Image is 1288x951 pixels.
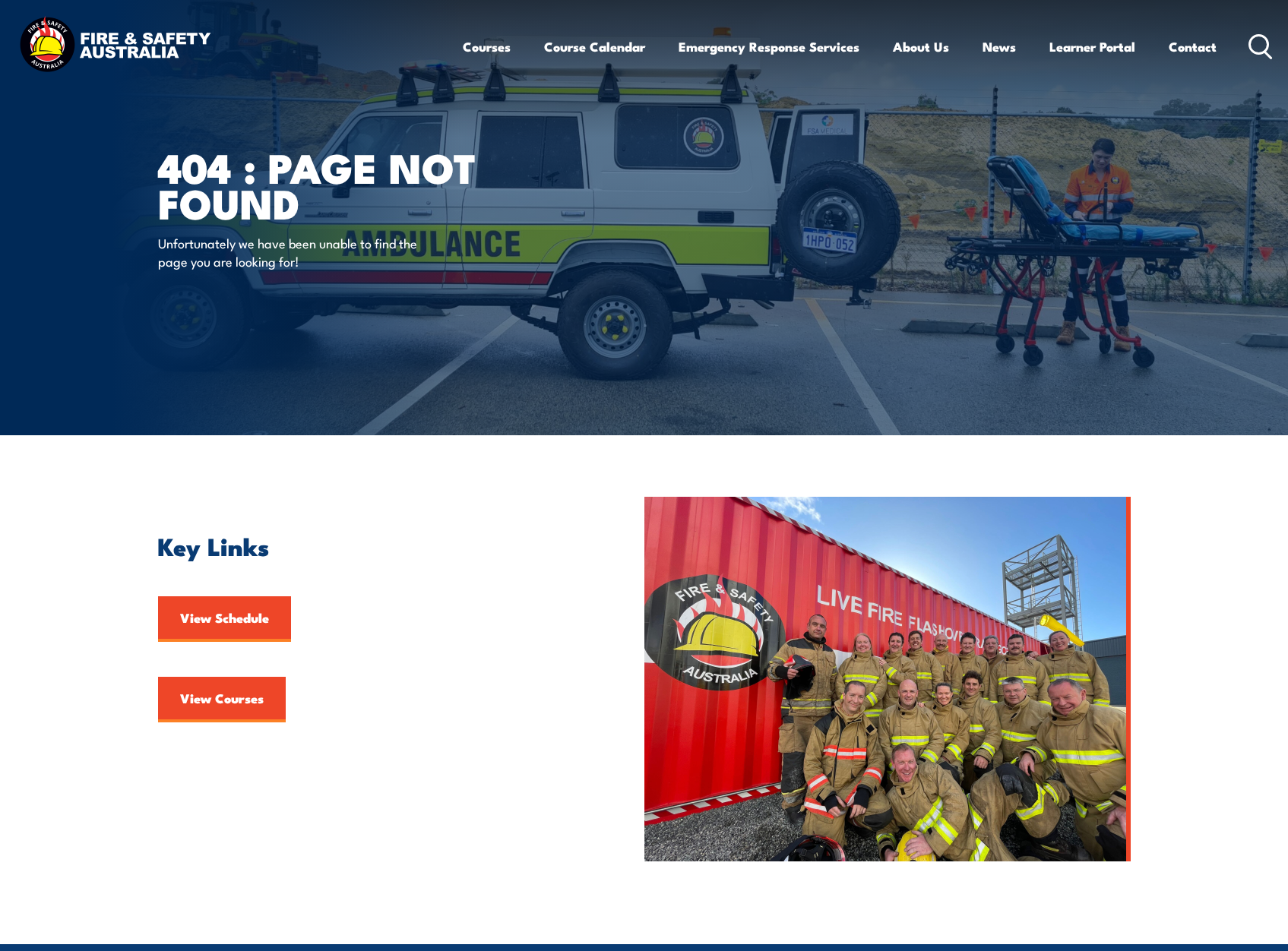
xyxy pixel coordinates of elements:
[158,596,291,642] a: View Schedule
[983,27,1016,67] a: News
[893,27,949,67] a: About Us
[1049,27,1135,67] a: Learner Portal
[1169,27,1217,67] a: Contact
[463,27,511,67] a: Courses
[644,497,1131,861] img: FSA People – Team photo aug 2023
[158,149,533,220] h1: 404 : Page Not Found
[679,27,859,67] a: Emergency Response Services
[158,234,435,270] p: Unfortunately we have been unable to find the page you are looking for!
[544,27,645,67] a: Course Calendar
[158,535,574,556] h2: Key Links
[158,677,286,722] a: View Courses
